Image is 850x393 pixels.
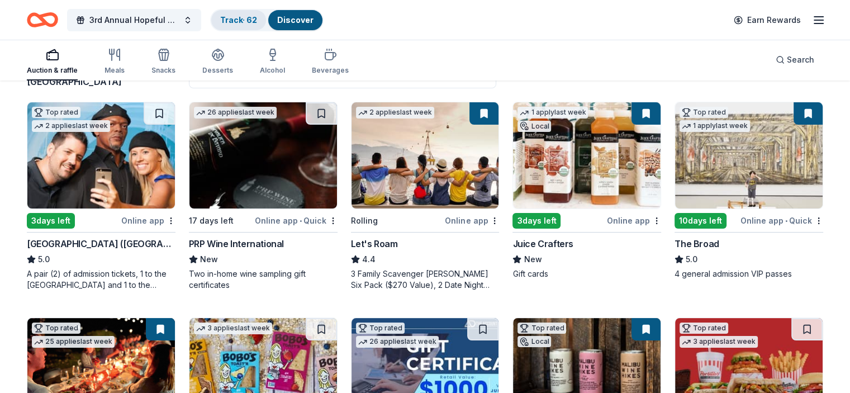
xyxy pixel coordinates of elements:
[362,253,376,266] span: 4.4
[189,102,338,291] a: Image for PRP Wine International26 applieslast week17 days leftOnline app•QuickPRP Wine Internati...
[27,66,78,75] div: Auction & raffle
[787,53,814,67] span: Search
[740,214,823,228] div: Online app Quick
[524,253,542,266] span: New
[512,268,661,280] div: Gift cards
[512,213,561,229] div: 3 days left
[517,336,551,347] div: Local
[517,323,566,334] div: Top rated
[27,102,175,209] img: Image for Hollywood Wax Museum (Hollywood)
[351,268,500,291] div: 3 Family Scavenger [PERSON_NAME] Six Pack ($270 Value), 2 Date Night Scavenger [PERSON_NAME] Two ...
[675,102,823,209] img: Image for The Broad
[151,66,175,75] div: Snacks
[686,253,697,266] span: 5.0
[27,44,78,81] button: Auction & raffle
[352,102,499,209] img: Image for Let's Roam
[300,216,302,225] span: •
[200,253,218,266] span: New
[445,214,499,228] div: Online app
[151,44,175,81] button: Snacks
[189,102,337,209] img: Image for PRP Wine International
[680,107,728,118] div: Top rated
[210,9,324,31] button: Track· 62Discover
[785,216,787,225] span: •
[194,323,272,334] div: 3 applies last week
[607,214,661,228] div: Online app
[277,15,314,25] a: Discover
[27,268,175,291] div: A pair (2) of admission tickets, 1 to the [GEOGRAPHIC_DATA] and 1 to the [GEOGRAPHIC_DATA]
[312,44,349,81] button: Beverages
[675,213,726,229] div: 10 days left
[38,253,50,266] span: 5.0
[32,120,110,132] div: 2 applies last week
[680,336,758,348] div: 3 applies last week
[517,121,551,132] div: Local
[121,214,175,228] div: Online app
[680,120,750,132] div: 1 apply last week
[105,66,125,75] div: Meals
[767,49,823,71] button: Search
[351,214,378,228] div: Rolling
[32,323,80,334] div: Top rated
[356,336,439,348] div: 26 applies last week
[675,268,823,280] div: 4 general admission VIP passes
[675,102,823,280] a: Image for The BroadTop rated1 applylast week10days leftOnline app•QuickThe Broad5.04 general admi...
[351,237,398,250] div: Let's Roam
[32,107,80,118] div: Top rated
[27,237,175,250] div: [GEOGRAPHIC_DATA] ([GEOGRAPHIC_DATA])
[27,7,58,33] a: Home
[189,214,234,228] div: 17 days left
[189,237,284,250] div: PRP Wine International
[260,44,285,81] button: Alcohol
[202,66,233,75] div: Desserts
[356,107,434,119] div: 2 applies last week
[194,107,277,119] div: 26 applies last week
[260,66,285,75] div: Alcohol
[312,66,349,75] div: Beverages
[105,44,125,81] button: Meals
[351,102,500,291] a: Image for Let's Roam2 applieslast weekRollingOnline appLet's Roam4.43 Family Scavenger [PERSON_NA...
[202,44,233,81] button: Desserts
[67,9,201,31] button: 3rd Annual Hopeful Family Futures
[255,214,338,228] div: Online app Quick
[27,213,75,229] div: 3 days left
[680,323,728,334] div: Top rated
[675,237,719,250] div: The Broad
[220,15,257,25] a: Track· 62
[517,107,588,119] div: 1 apply last week
[189,268,338,291] div: Two in-home wine sampling gift certificates
[727,10,808,30] a: Earn Rewards
[89,13,179,27] span: 3rd Annual Hopeful Family Futures
[356,323,405,334] div: Top rated
[32,336,115,348] div: 25 applies last week
[512,237,573,250] div: Juice Crafters
[512,102,661,280] a: Image for Juice Crafters1 applylast weekLocal3days leftOnline appJuice CraftersNewGift cards
[27,102,175,291] a: Image for Hollywood Wax Museum (Hollywood)Top rated2 applieslast week3days leftOnline app[GEOGRAP...
[513,102,661,209] img: Image for Juice Crafters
